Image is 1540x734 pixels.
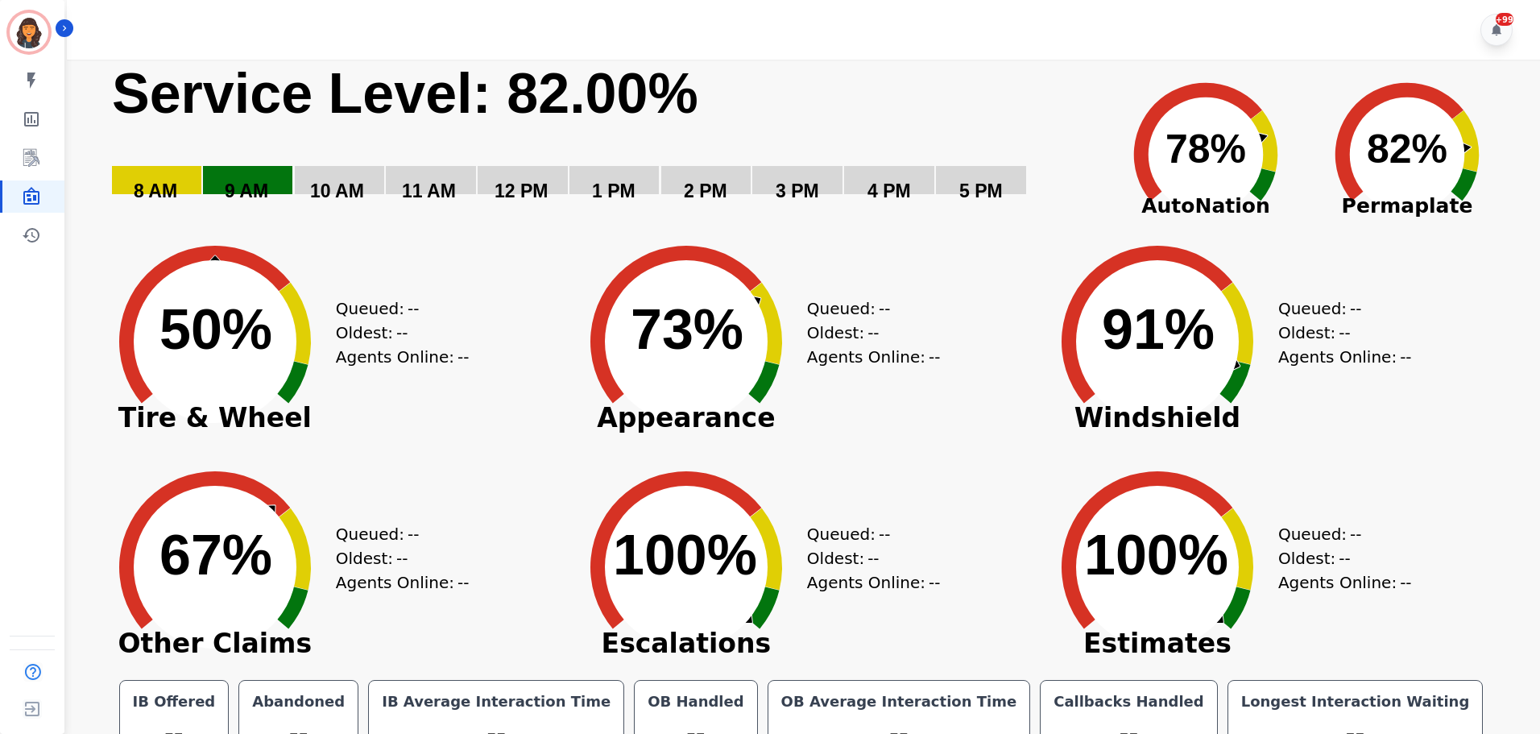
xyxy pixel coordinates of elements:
[1339,321,1350,345] span: --
[1400,570,1411,595] span: --
[1037,636,1278,652] span: Estimates
[1367,126,1447,172] text: 82%
[1350,522,1361,546] span: --
[1165,126,1246,172] text: 78%
[867,321,879,345] span: --
[807,546,928,570] div: Oldest:
[807,345,944,369] div: Agents Online:
[1400,345,1411,369] span: --
[336,345,473,369] div: Agents Online:
[1306,191,1508,222] span: Permaplate
[1050,690,1207,713] div: Callbacks Handled
[959,180,1003,201] text: 5 PM
[110,60,1102,225] svg: Service Level: 0%
[1496,13,1513,26] div: +99
[336,321,457,345] div: Oldest:
[565,636,807,652] span: Escalations
[396,546,408,570] span: --
[807,321,928,345] div: Oldest:
[402,180,456,201] text: 11 AM
[336,522,457,546] div: Queued:
[134,180,177,201] text: 8 AM
[379,690,614,713] div: IB Average Interaction Time
[879,297,890,321] span: --
[94,410,336,426] span: Tire & Wheel
[1278,522,1399,546] div: Queued:
[644,690,747,713] div: OB Handled
[807,297,928,321] div: Queued:
[310,180,364,201] text: 10 AM
[159,298,272,361] text: 50%
[1278,345,1415,369] div: Agents Online:
[408,297,419,321] span: --
[1084,524,1228,587] text: 100%
[1278,546,1399,570] div: Oldest:
[1238,690,1473,713] div: Longest Interaction Waiting
[336,297,457,321] div: Queued:
[631,298,743,361] text: 73%
[1105,191,1306,222] span: AutoNation
[130,690,219,713] div: IB Offered
[457,570,469,595] span: --
[778,690,1020,713] div: OB Average Interaction Time
[613,524,757,587] text: 100%
[94,636,336,652] span: Other Claims
[1037,410,1278,426] span: Windshield
[112,62,698,125] text: Service Level: 82.00%
[1278,321,1399,345] div: Oldest:
[867,180,911,201] text: 4 PM
[159,524,272,587] text: 67%
[807,522,928,546] div: Queued:
[396,321,408,345] span: --
[1350,297,1361,321] span: --
[867,546,879,570] span: --
[592,180,635,201] text: 1 PM
[249,690,348,713] div: Abandoned
[776,180,819,201] text: 3 PM
[336,546,457,570] div: Oldest:
[929,345,940,369] span: --
[408,522,419,546] span: --
[684,180,727,201] text: 2 PM
[225,180,268,201] text: 9 AM
[1278,570,1415,595] div: Agents Online:
[1102,298,1215,361] text: 91%
[495,180,548,201] text: 12 PM
[879,522,890,546] span: --
[336,570,473,595] div: Agents Online:
[565,410,807,426] span: Appearance
[1278,297,1399,321] div: Queued:
[807,570,944,595] div: Agents Online:
[457,345,469,369] span: --
[1339,546,1350,570] span: --
[10,13,48,52] img: Bordered avatar
[929,570,940,595] span: --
